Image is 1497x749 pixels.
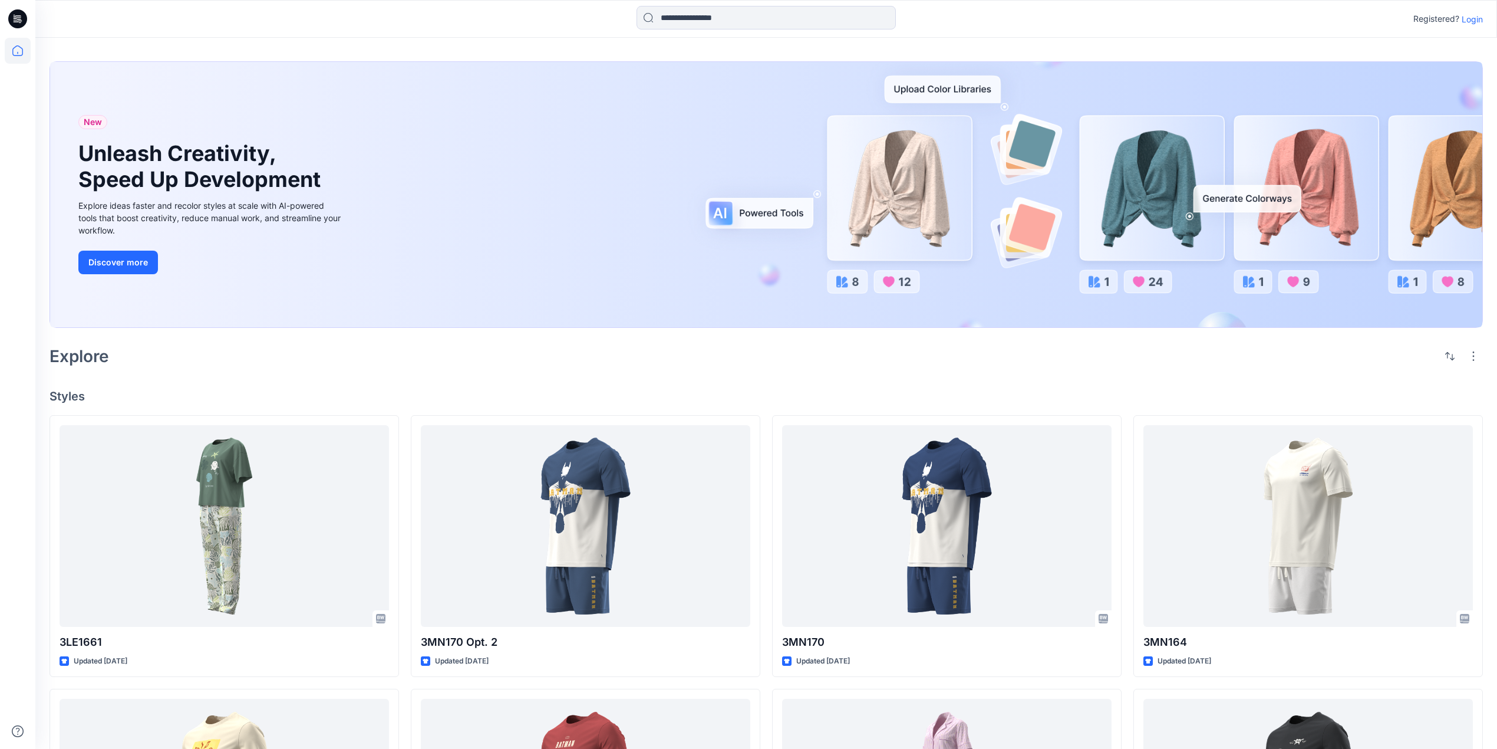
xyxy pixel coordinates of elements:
[782,634,1112,651] p: 3MN170
[78,141,326,192] h1: Unleash Creativity, Speed Up Development
[78,251,158,274] button: Discover more
[435,655,489,668] p: Updated [DATE]
[1413,12,1459,26] p: Registered?
[84,115,102,129] span: New
[1143,425,1473,627] a: 3MN164
[50,389,1483,403] h4: Styles
[1158,655,1211,668] p: Updated [DATE]
[60,634,389,651] p: 3LE1661
[421,425,750,627] a: 3MN170 Opt. 2
[1143,634,1473,651] p: 3MN164
[78,199,344,236] div: Explore ideas faster and recolor styles at scale with AI-powered tools that boost creativity, red...
[421,634,750,651] p: 3MN170 Opt. 2
[1462,13,1483,25] p: Login
[78,251,344,274] a: Discover more
[796,655,850,668] p: Updated [DATE]
[50,347,109,366] h2: Explore
[74,655,127,668] p: Updated [DATE]
[60,425,389,627] a: 3LE1661
[782,425,1112,627] a: 3MN170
